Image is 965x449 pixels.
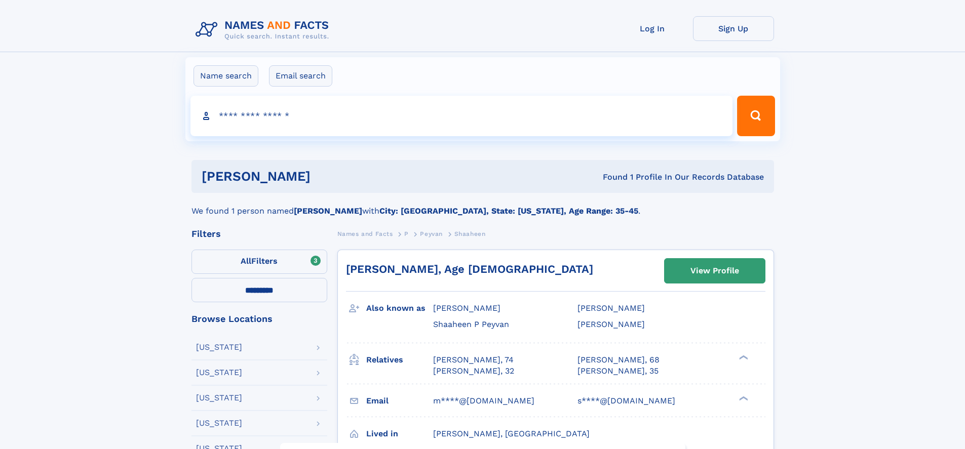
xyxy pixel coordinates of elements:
[454,230,486,237] span: Shaaheen
[433,303,500,313] span: [PERSON_NAME]
[665,259,765,283] a: View Profile
[612,16,693,41] a: Log In
[366,300,433,317] h3: Also known as
[433,429,590,438] span: [PERSON_NAME], [GEOGRAPHIC_DATA]
[190,96,733,136] input: search input
[241,256,251,266] span: All
[433,354,514,365] a: [PERSON_NAME], 74
[379,206,638,216] b: City: [GEOGRAPHIC_DATA], State: [US_STATE], Age Range: 35-45
[690,259,739,282] div: View Profile
[191,193,774,217] div: We found 1 person named with .
[366,425,433,442] h3: Lived in
[366,351,433,369] h3: Relatives
[196,343,242,351] div: [US_STATE]
[693,16,774,41] a: Sign Up
[737,96,775,136] button: Search Button
[194,65,258,87] label: Name search
[269,65,332,87] label: Email search
[191,229,327,238] div: Filters
[420,227,443,240] a: Peyvan
[577,354,660,365] a: [PERSON_NAME], 68
[346,263,593,275] a: [PERSON_NAME], Age [DEMOGRAPHIC_DATA]
[404,230,409,237] span: P
[196,394,242,402] div: [US_STATE]
[737,354,749,360] div: ❯
[420,230,443,237] span: Peyvan
[191,250,327,274] label: Filters
[433,365,514,377] a: [PERSON_NAME], 32
[737,395,749,401] div: ❯
[404,227,409,240] a: P
[191,16,337,44] img: Logo Names and Facts
[202,170,457,183] h1: [PERSON_NAME]
[337,227,393,240] a: Names and Facts
[191,314,327,323] div: Browse Locations
[196,369,242,377] div: [US_STATE]
[577,319,645,329] span: [PERSON_NAME]
[196,419,242,427] div: [US_STATE]
[456,172,764,183] div: Found 1 Profile In Our Records Database
[366,392,433,410] h3: Email
[577,303,645,313] span: [PERSON_NAME]
[577,365,659,377] a: [PERSON_NAME], 35
[433,319,509,329] span: Shaaheen P Peyvan
[294,206,362,216] b: [PERSON_NAME]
